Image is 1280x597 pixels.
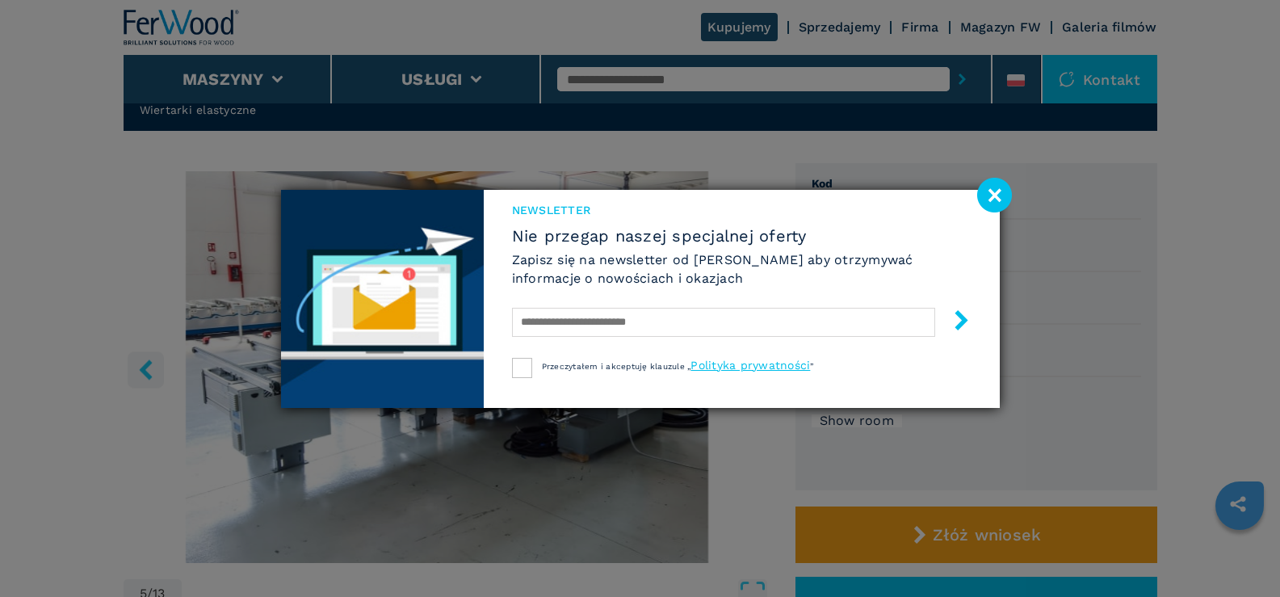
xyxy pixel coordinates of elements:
img: Newsletter image [281,190,484,408]
span: ” [810,362,813,371]
a: Polityka prywatności [690,359,810,372]
span: Przeczytałem i akceptuję klauzule „ [542,362,691,371]
span: Newsletter [512,202,972,218]
button: submit-button [935,304,972,342]
h6: Zapisz się na newsletter od [PERSON_NAME] aby otrzymywać informacje o nowościach i okazjach [512,250,972,288]
span: Nie przegap naszej specjalnej oferty [512,226,972,246]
